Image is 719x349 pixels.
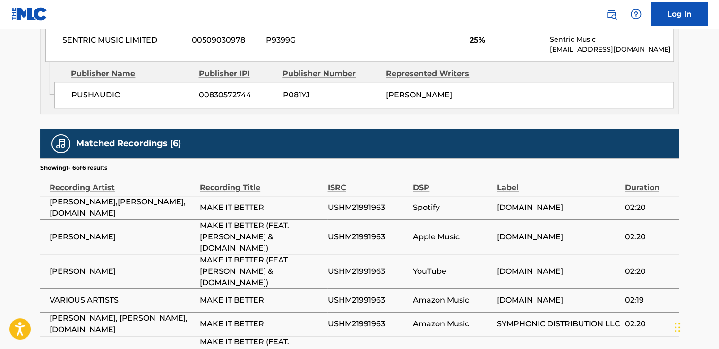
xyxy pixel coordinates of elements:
span: YouTube [413,266,492,277]
span: 25% [470,35,543,46]
div: Publisher Number [282,68,379,79]
a: Log In [651,2,708,26]
span: MAKE IT BETTER [200,202,323,213]
span: USHM21991963 [327,295,408,306]
p: [EMAIL_ADDRESS][DOMAIN_NAME] [550,44,673,54]
span: [DOMAIN_NAME] [497,231,620,243]
span: USHM21991963 [327,266,408,277]
span: Amazon Music [413,295,492,306]
div: Drag [675,313,680,341]
div: ISRC [327,172,408,193]
img: Matched Recordings [55,138,67,149]
span: USHM21991963 [327,318,408,330]
span: USHM21991963 [327,202,408,213]
span: Spotify [413,202,492,213]
span: MAKE IT BETTER [200,318,323,330]
div: Publisher IPI [198,68,275,79]
span: [PERSON_NAME] [386,90,452,99]
p: Sentric Music [550,35,673,44]
span: VARIOUS ARTISTS [50,295,195,306]
span: P081YJ [282,89,379,101]
span: [DOMAIN_NAME] [497,295,620,306]
span: [PERSON_NAME],[PERSON_NAME],[DOMAIN_NAME] [50,196,195,219]
span: MAKE IT BETTER (FEAT. [PERSON_NAME] & [DOMAIN_NAME]) [200,254,323,288]
div: Recording Artist [50,172,195,193]
div: Help [626,5,645,24]
span: USHM21991963 [327,231,408,243]
span: Amazon Music [413,318,492,330]
img: search [606,9,617,20]
div: Publisher Name [71,68,191,79]
span: MAKE IT BETTER [200,295,323,306]
img: help [630,9,642,20]
span: 00509030978 [192,35,259,46]
div: Duration [625,172,674,193]
span: 02:20 [625,266,674,277]
span: SENTRIC MUSIC LIMITED [62,35,185,46]
span: 02:20 [625,231,674,243]
img: MLC Logo [11,7,48,21]
div: Represented Writers [386,68,482,79]
span: P9399G [266,35,358,46]
span: [PERSON_NAME], [PERSON_NAME], [DOMAIN_NAME] [50,313,195,335]
span: 00830572744 [199,89,275,101]
p: Showing 1 - 6 of 6 results [40,164,107,172]
span: SYMPHONIC DISTRIBUTION LLC [497,318,620,330]
span: [PERSON_NAME] [50,231,195,243]
span: 02:19 [625,295,674,306]
h5: Matched Recordings (6) [76,138,181,149]
iframe: Chat Widget [672,304,719,349]
span: MAKE IT BETTER (FEAT. [PERSON_NAME] & [DOMAIN_NAME]) [200,220,323,254]
a: Public Search [602,5,621,24]
div: DSP [413,172,492,193]
span: 02:20 [625,318,674,330]
div: Label [497,172,620,193]
span: [DOMAIN_NAME] [497,266,620,277]
span: 02:20 [625,202,674,213]
span: PUSHAUDIO [71,89,192,101]
span: [PERSON_NAME] [50,266,195,277]
div: Recording Title [200,172,323,193]
span: [DOMAIN_NAME] [497,202,620,213]
span: Apple Music [413,231,492,243]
